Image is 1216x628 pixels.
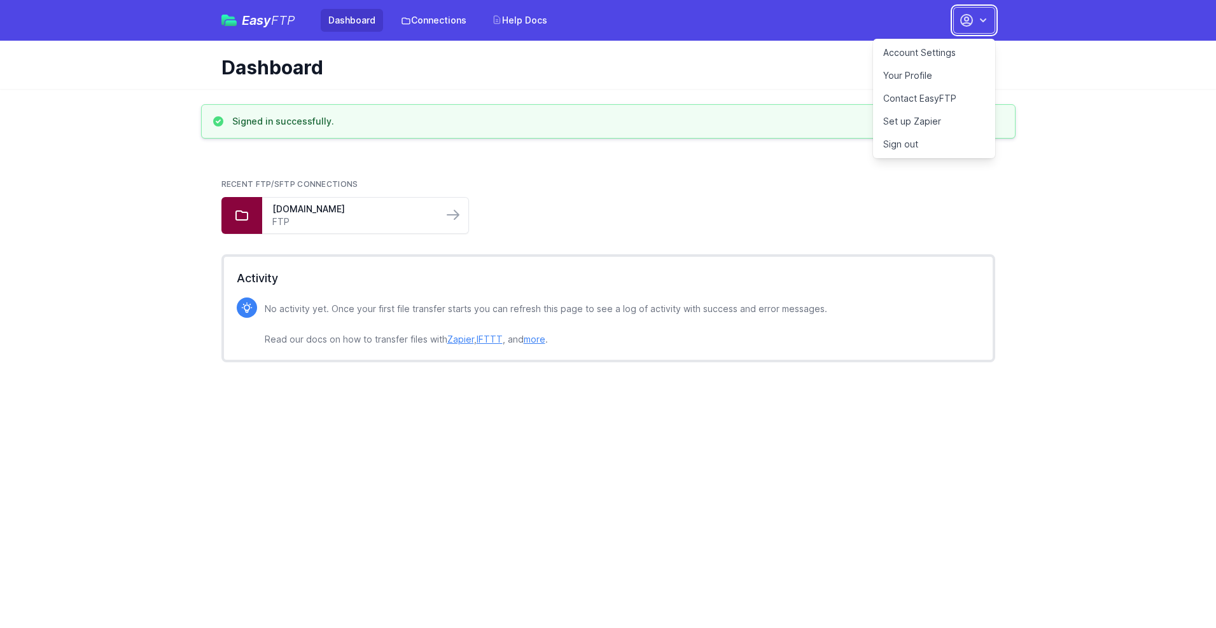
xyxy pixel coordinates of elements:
a: Sign out [873,133,995,156]
a: more [524,334,545,345]
a: Dashboard [321,9,383,32]
a: FTP [272,215,433,228]
a: Zapier [447,334,474,345]
h2: Recent FTP/SFTP Connections [221,179,995,189]
img: easyftp_logo.png [221,15,237,26]
span: FTP [271,13,295,28]
h2: Activity [237,270,980,287]
a: Set up Zapier [873,110,995,133]
iframe: Drift Widget Chat Controller [1152,564,1201,613]
span: Easy [242,14,295,27]
a: Contact EasyFTP [873,87,995,110]
p: No activity yet. Once your first file transfer starts you can refresh this page to see a log of a... [265,301,827,347]
h3: Signed in successfully. [232,115,334,128]
a: EasyFTP [221,14,295,27]
a: Account Settings [873,41,995,64]
a: Help Docs [484,9,555,32]
h1: Dashboard [221,56,985,79]
a: Your Profile [873,64,995,87]
a: IFTTT [477,334,503,345]
a: [DOMAIN_NAME] [272,203,433,215]
a: Connections [393,9,474,32]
